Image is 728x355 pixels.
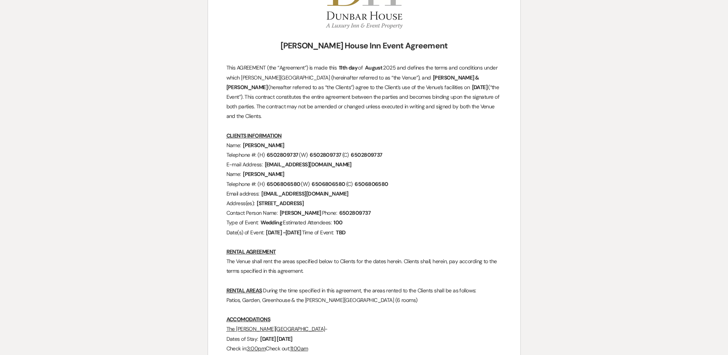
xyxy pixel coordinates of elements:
strong: [PERSON_NAME] House Inn Event Agreement [281,40,447,51]
span: TBD [335,228,346,237]
p: Dates of Stay: [226,334,502,344]
span: 6506806580 [311,180,346,189]
span: 6502809737 [309,151,342,159]
p: E-mail Address: [226,160,502,169]
span: [EMAIL_ADDRESS][DOMAIN_NAME] [264,160,352,169]
span: 6506806580 [354,180,389,189]
u: RENTAL AGREEMENT [226,248,276,255]
span: 11th day [338,63,358,72]
p: Date(s) of Event: Time of Event: [226,228,502,237]
p: Patios, Garden, Greenhouse & the [PERSON_NAME][GEOGRAPHIC_DATA] (6 rooms) [226,295,502,305]
span: [DATE] [471,83,489,92]
span: August [364,63,383,72]
p: Telephone #: (H) (W) (C) [226,179,502,189]
span: 6502809737 [338,209,371,217]
span: [EMAIL_ADDRESS][DOMAIN_NAME] [261,189,349,198]
span: Wedding [260,218,283,227]
p: Email address: [226,189,502,199]
u: CLIENTS INFORMATION [226,132,282,139]
span: [DATE] -[DATE] [265,228,302,237]
p: This AGREEMENT (the “Agreement”) is made this of 2025 and defines the terms and conditions under ... [226,63,502,121]
p: Check in: Check out: [226,344,502,353]
span: [PERSON_NAME] [242,141,285,150]
u: RENTAL AREAS [226,287,262,294]
p: Name: [226,141,502,150]
u: 11:00am [290,345,308,352]
p: Contact Person Name: Phone: [226,208,502,218]
span: 6506806580 [266,180,301,189]
p: Type of Event: Estimated Attendees: [226,218,502,227]
p: During the time specified in this agreement, the areas rented to the Clients shall be as follows: [226,286,502,295]
p: Address(es): [226,199,502,208]
u: The [PERSON_NAME][GEOGRAPHIC_DATA] [226,325,325,332]
span: 6502809737 [350,151,383,159]
span: [DATE] [DATE] [259,335,293,343]
u: 3:00pm [247,345,266,352]
p: The Venue shall rent the areas specified below to Clients for the dates herein. Clients shall, he... [226,257,502,276]
span: 100 [333,218,343,227]
span: [PERSON_NAME] & [PERSON_NAME] [226,73,479,92]
span: 6502809737 [266,151,299,159]
span: [STREET_ADDRESS] [256,199,304,208]
p: Name: [226,169,502,179]
span: [PERSON_NAME] [279,209,322,217]
span: [PERSON_NAME] [242,170,285,179]
u: ACCOMODATIONS [226,316,271,323]
p: - [226,324,502,334]
p: Telephone #: (H) (W) (C) [226,150,502,160]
